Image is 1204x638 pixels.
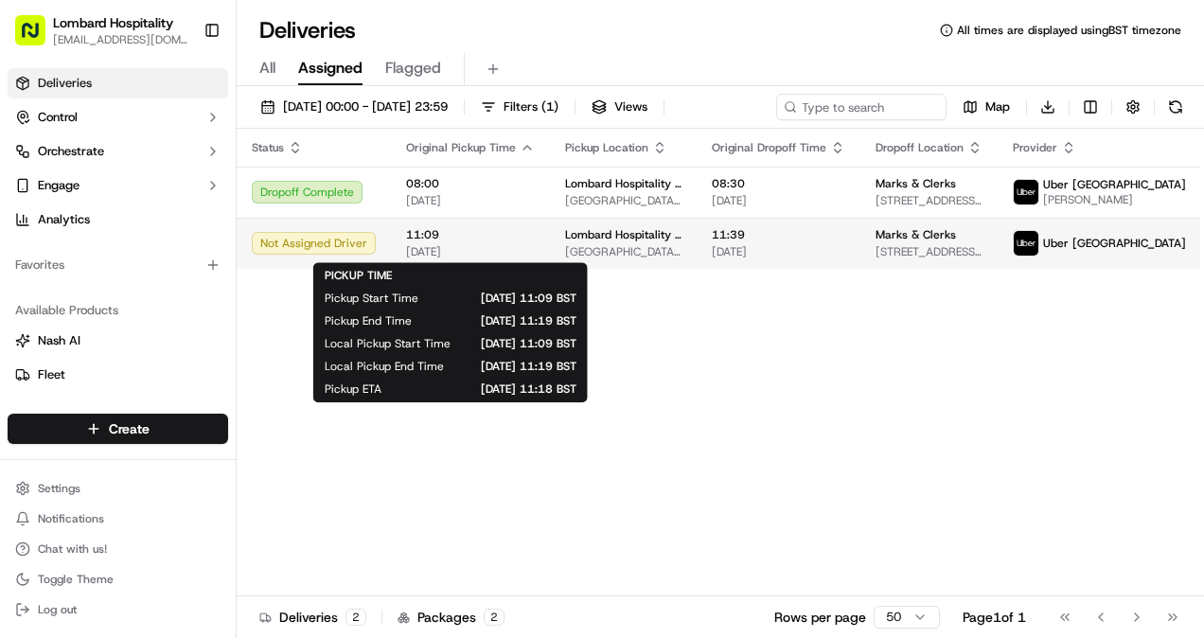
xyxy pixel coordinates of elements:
button: [DATE] 00:00 - [DATE] 23:59 [252,94,456,120]
img: Yasiru Doluwegedara [19,326,49,356]
button: [EMAIL_ADDRESS][DOMAIN_NAME] [53,32,188,47]
span: Settings [38,481,80,496]
span: 08:30 [712,176,845,191]
span: 11:09 [406,227,535,242]
div: 2 [484,609,505,626]
h1: Deliveries [259,15,356,45]
span: Create [109,419,150,438]
span: [DATE] [712,244,845,259]
span: [DATE] 11:09 BST [449,291,576,306]
button: Create [8,414,228,444]
p: Rows per page [774,608,866,627]
span: Pylon [188,469,229,483]
span: Marks & Clerks [876,176,956,191]
span: ( 1 ) [541,98,558,115]
span: [STREET_ADDRESS][PERSON_NAME] [876,244,983,259]
span: Marks & Clerks [876,227,956,242]
span: Engage [38,177,80,194]
img: 8571987876998_91fb9ceb93ad5c398215_72.jpg [40,180,74,214]
span: [DATE] 00:00 - [DATE] 23:59 [283,98,448,115]
span: [PERSON_NAME] [1043,192,1186,207]
p: Welcome 👋 [19,75,345,105]
span: [STREET_ADDRESS][PERSON_NAME] [876,193,983,208]
span: Notifications [38,511,104,526]
span: Local Pickup Start Time [325,336,451,351]
button: Views [583,94,656,120]
span: Lombard Hospitality - Catering [565,227,682,242]
input: Got a question? Start typing here... [49,121,341,141]
span: Fleet [38,366,65,383]
span: [DATE] 11:09 BST [481,336,576,351]
span: Views [614,98,647,115]
button: Refresh [1162,94,1189,120]
span: • [157,292,164,308]
span: Original Dropoff Time [712,140,826,155]
a: Fleet [15,366,221,383]
span: Provider [1013,140,1057,155]
button: Filters(1) [472,94,567,120]
button: Settings [8,475,228,502]
button: Chat with us! [8,536,228,562]
button: Orchestrate [8,136,228,167]
a: Nash AI [15,332,221,349]
span: Lombard Hospitality - Catering [565,176,682,191]
span: [PERSON_NAME] [59,292,153,308]
input: Type to search [776,94,947,120]
button: Fleet [8,360,228,390]
button: Start new chat [322,186,345,208]
span: Assigned [298,57,363,80]
div: 💻 [160,424,175,439]
button: Nash AI [8,326,228,356]
img: Yasiru Doluwegedara [19,275,49,305]
button: Lombard Hospitality [53,13,173,32]
span: Analytics [38,211,90,228]
button: Engage [8,170,228,201]
span: Uber [GEOGRAPHIC_DATA] [1043,236,1186,251]
span: Status [252,140,284,155]
span: Log out [38,602,77,617]
span: Knowledge Base [38,422,145,441]
span: [DATE] 11:18 BST [412,381,576,397]
button: Control [8,102,228,133]
span: [DATE] 11:19 BST [474,359,576,374]
div: 2 [345,609,366,626]
span: All times are displayed using BST timezone [957,23,1181,38]
span: Original Pickup Time [406,140,516,155]
a: 💻API Documentation [152,415,311,449]
span: Orchestrate [38,143,104,160]
span: Map [985,98,1010,115]
span: Control [38,109,78,126]
span: • [157,344,164,359]
div: Start new chat [85,180,310,199]
span: Pickup End Time [325,313,412,328]
span: [DATE] [168,292,206,308]
span: Pickup ETA [325,381,381,397]
span: Nash AI [38,332,80,349]
a: 📗Knowledge Base [11,415,152,449]
span: PICKUP TIME [325,268,392,283]
div: Past conversations [19,245,127,260]
img: uber-new-logo.jpeg [1014,180,1038,204]
img: uber-new-logo.jpeg [1014,231,1038,256]
span: Flagged [385,57,441,80]
div: Available Products [8,295,228,326]
span: Deliveries [38,75,92,92]
span: [PERSON_NAME] [59,344,153,359]
span: Chat with us! [38,541,107,557]
span: Filters [504,98,558,115]
span: [DATE] [406,193,535,208]
span: [DATE] [406,244,535,259]
button: Toggle Theme [8,566,228,593]
div: Deliveries [259,608,366,627]
span: All [259,57,275,80]
span: API Documentation [179,422,304,441]
span: 11:39 [712,227,845,242]
span: Pickup Location [565,140,648,155]
span: [GEOGRAPHIC_DATA], [STREET_ADDRESS] [565,193,682,208]
span: [DATE] 11:19 BST [442,313,576,328]
img: Nash [19,18,57,56]
span: Toggle Theme [38,572,114,587]
div: Packages [398,608,505,627]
